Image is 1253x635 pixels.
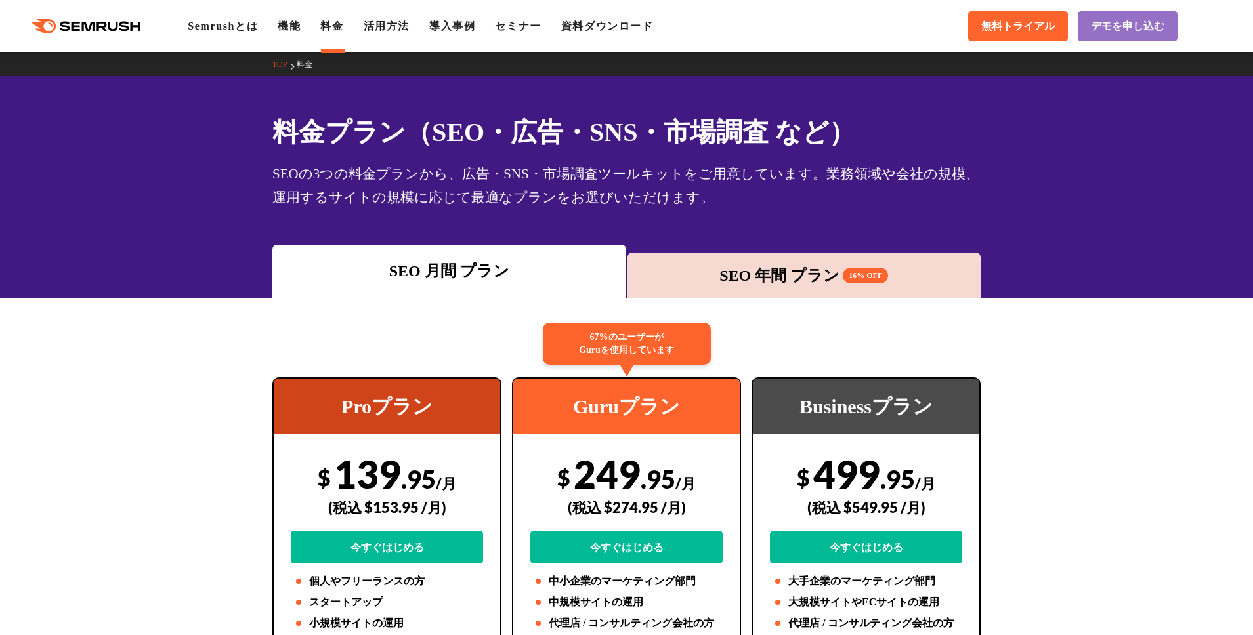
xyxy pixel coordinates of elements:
[530,531,723,563] a: 今すぐはじめる
[436,474,456,492] span: /月
[770,451,962,563] div: 499
[530,615,723,631] li: 代理店 / コンサルティング会社の方
[880,464,915,494] span: .95
[495,20,541,31] a: セミナー
[364,20,410,31] a: 活用方法
[968,11,1068,41] a: 無料トライアル
[770,573,962,589] li: 大手企業のマーケティング部門
[770,531,962,563] a: 今すぐはじめる
[278,20,301,31] a: 機能
[557,464,570,491] span: $
[843,268,888,283] span: 16% OFF
[291,573,483,589] li: 個人やフリーランスの方
[188,20,258,31] a: Semrushとは
[797,464,810,491] span: $
[561,20,654,31] a: 資料ダウンロード
[530,594,723,610] li: 中規模サイトの運用
[530,484,723,531] div: (税込 $274.95 /月)
[981,20,1055,33] span: 無料トライアル
[272,60,297,69] a: TOP
[634,264,975,287] div: SEO 年間 プラン
[770,594,962,610] li: 大規模サイトやECサイトの運用
[272,113,981,152] h1: 料金プラン（SEO・広告・SNS・市場調査 など）
[753,379,979,434] div: Businessプラン
[770,615,962,631] li: 代理店 / コンサルティング会社の方
[291,531,483,563] a: 今すぐはじめる
[272,162,981,209] div: SEOの3つの料金プランから、広告・SNS・市場調査ツールキットをご用意しています。業務領域や会社の規模、運用するサイトの規模に応じて最適なプランをお選びいただけます。
[770,484,962,531] div: (税込 $549.95 /月)
[429,20,475,31] a: 導入事例
[1091,20,1164,33] span: デモを申し込む
[675,474,696,492] span: /月
[530,451,723,563] div: 249
[915,474,935,492] span: /月
[291,615,483,631] li: 小規模サイトの運用
[291,451,483,563] div: 139
[297,60,322,69] a: 料金
[530,573,723,589] li: 中小企業のマーケティング部門
[291,594,483,610] li: スタートアップ
[401,464,436,494] span: .95
[291,484,483,531] div: (税込 $153.95 /月)
[279,259,620,283] div: SEO 月間 プラン
[274,379,500,434] div: Proプラン
[1078,11,1178,41] a: デモを申し込む
[641,464,675,494] span: .95
[543,323,711,365] div: 67%のユーザーが Guruを使用しています
[320,20,343,31] a: 料金
[513,379,740,434] div: Guruプラン
[318,464,331,491] span: $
